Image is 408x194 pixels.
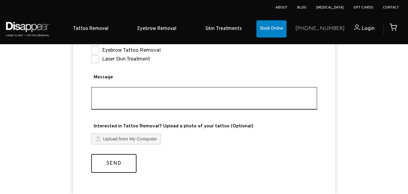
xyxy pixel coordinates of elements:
[5,18,50,40] img: Disappear - Laser Clinic and Tattoo Removal Services in Sydney, Australia
[361,25,374,32] span: Login
[297,5,307,10] a: Blog
[383,5,399,10] a: Contact
[91,73,317,82] span: Message
[91,154,137,173] button: Send
[95,136,101,142] img: fileupload_upload.svg
[91,122,317,131] span: Interested in Tattoo Removal? Upload a photo of your tattoo (Optional)
[345,25,374,33] a: Login
[295,25,345,33] a: [PHONE_NUMBER]
[123,20,191,38] a: Eyebrow Removal
[316,5,344,10] a: [MEDICAL_DATA]
[59,20,123,38] a: Tattoo Removal
[102,38,153,45] label: Laser Tattoo Removal
[191,20,256,38] a: Skin Treatments
[256,20,287,38] a: Book Online
[102,56,150,63] label: Laser Skin Treatment
[91,133,161,144] div: Interested in Tattoo Removal? Upload a photo of your tattoo (Optional)
[102,47,161,54] label: Eyebrow Tattoo Removal
[353,5,373,10] a: Gift Cards
[91,133,161,144] button: Upload from My Computer
[91,87,317,110] textarea: Message
[275,5,288,10] a: About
